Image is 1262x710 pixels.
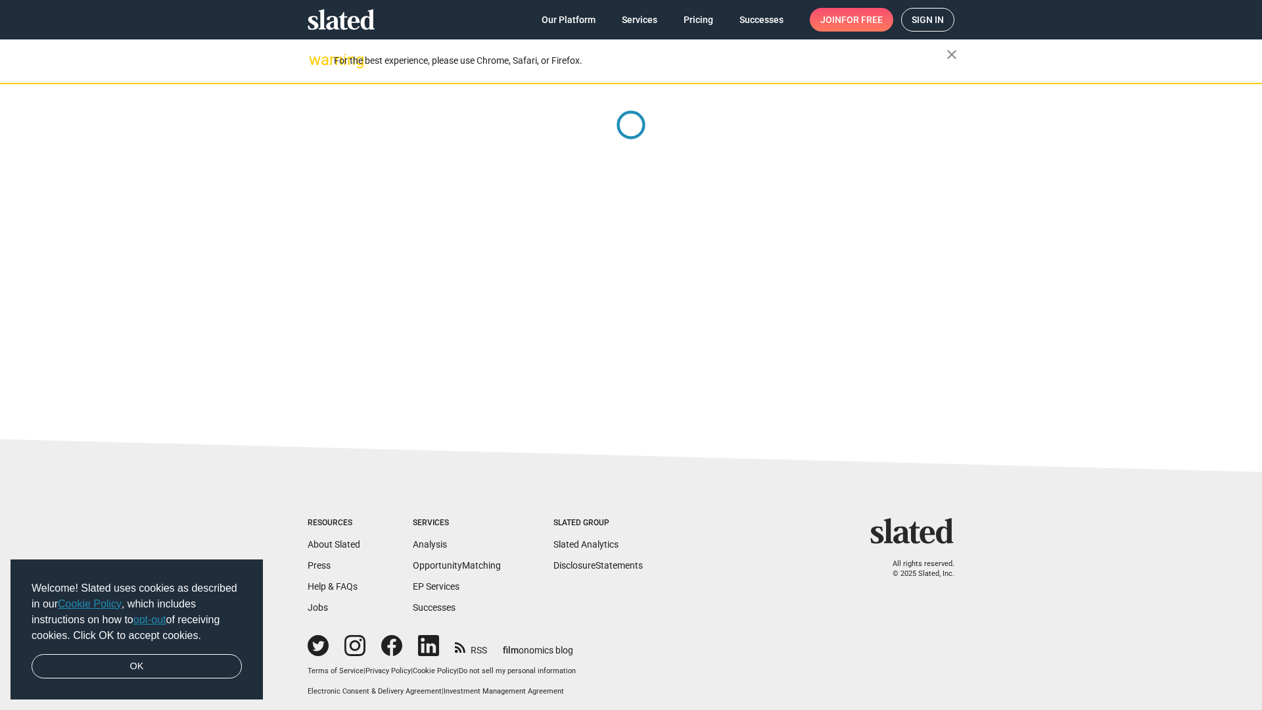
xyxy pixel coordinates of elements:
[413,602,456,613] a: Successes
[334,52,947,70] div: For the best experience, please use Chrome, Safari, or Firefox.
[308,667,363,675] a: Terms of Service
[503,645,519,655] span: film
[413,667,457,675] a: Cookie Policy
[442,687,444,696] span: |
[11,559,263,700] div: cookieconsent
[912,9,944,31] span: Sign in
[308,602,328,613] a: Jobs
[413,581,459,592] a: EP Services
[944,47,960,62] mat-icon: close
[673,8,724,32] a: Pricing
[444,687,564,696] a: Investment Management Agreement
[455,636,487,657] a: RSS
[413,518,501,529] div: Services
[32,580,242,644] span: Welcome! Slated uses cookies as described in our , which includes instructions on how to of recei...
[553,539,619,550] a: Slated Analytics
[308,539,360,550] a: About Slated
[58,598,122,609] a: Cookie Policy
[531,8,606,32] a: Our Platform
[553,560,643,571] a: DisclosureStatements
[365,667,411,675] a: Privacy Policy
[413,560,501,571] a: OpportunityMatching
[308,518,360,529] div: Resources
[684,8,713,32] span: Pricing
[309,52,325,68] mat-icon: warning
[133,614,166,625] a: opt-out
[413,539,447,550] a: Analysis
[542,8,596,32] span: Our Platform
[32,654,242,679] a: dismiss cookie message
[810,8,893,32] a: Joinfor free
[739,8,783,32] span: Successes
[553,518,643,529] div: Slated Group
[820,8,883,32] span: Join
[457,667,459,675] span: |
[308,560,331,571] a: Press
[363,667,365,675] span: |
[459,667,576,676] button: Do not sell my personal information
[841,8,883,32] span: for free
[901,8,954,32] a: Sign in
[611,8,668,32] a: Services
[729,8,794,32] a: Successes
[503,634,573,657] a: filmonomics blog
[411,667,413,675] span: |
[879,559,954,579] p: All rights reserved. © 2025 Slated, Inc.
[308,687,442,696] a: Electronic Consent & Delivery Agreement
[622,8,657,32] span: Services
[308,581,358,592] a: Help & FAQs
